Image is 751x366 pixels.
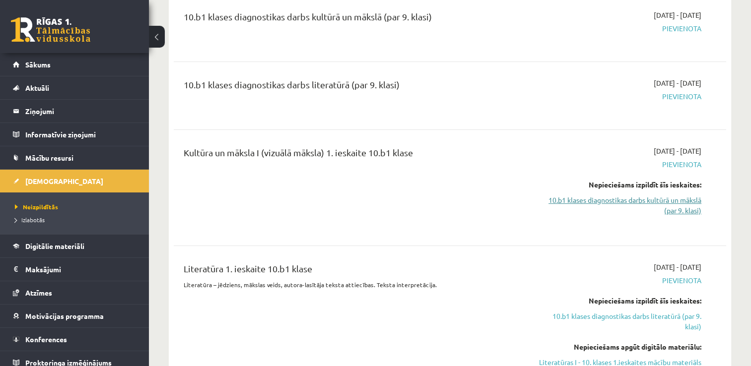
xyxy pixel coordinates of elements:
span: Pievienota [539,23,701,34]
span: Aktuāli [25,83,49,92]
div: Nepieciešams izpildīt šīs ieskaites: [539,180,701,190]
a: Informatīvie ziņojumi [13,123,137,146]
div: Kultūra un māksla I (vizuālā māksla) 1. ieskaite 10.b1 klase [184,146,524,164]
a: Ziņojumi [13,100,137,122]
span: [DATE] - [DATE] [654,10,701,20]
span: Pievienota [539,91,701,102]
a: 10.b1 klases diagnostikas darbs kultūrā un mākslā (par 9. klasi) [539,195,701,216]
span: Konferences [25,335,67,344]
span: Pievienota [539,159,701,170]
span: Atzīmes [25,288,52,297]
a: Izlabotās [15,215,139,224]
span: [DATE] - [DATE] [654,78,701,88]
legend: Maksājumi [25,258,137,281]
legend: Ziņojumi [25,100,137,122]
span: Izlabotās [15,216,45,224]
span: [DATE] - [DATE] [654,146,701,156]
div: Nepieciešams izpildīt šīs ieskaites: [539,296,701,306]
span: Digitālie materiāli [25,242,84,250]
span: Neizpildītās [15,203,58,211]
span: Pievienota [539,275,701,286]
span: Motivācijas programma [25,311,104,320]
span: [DATE] - [DATE] [654,262,701,272]
span: Mācību resursi [25,153,73,162]
div: Nepieciešams apgūt digitālo materiālu: [539,342,701,352]
a: Konferences [13,328,137,351]
a: Neizpildītās [15,202,139,211]
legend: Informatīvie ziņojumi [25,123,137,146]
div: 10.b1 klases diagnostikas darbs kultūrā un mākslā (par 9. klasi) [184,10,524,28]
div: Literatūra 1. ieskaite 10.b1 klase [184,262,524,280]
a: [DEMOGRAPHIC_DATA] [13,170,137,192]
a: 10.b1 klases diagnostikas darbs literatūrā (par 9. klasi) [539,311,701,332]
a: Sākums [13,53,137,76]
a: Maksājumi [13,258,137,281]
a: Motivācijas programma [13,305,137,327]
a: Atzīmes [13,281,137,304]
a: Digitālie materiāli [13,235,137,257]
a: Rīgas 1. Tālmācības vidusskola [11,17,90,42]
a: Aktuāli [13,76,137,99]
span: [DEMOGRAPHIC_DATA] [25,177,103,185]
span: Sākums [25,60,51,69]
a: Mācību resursi [13,146,137,169]
div: 10.b1 klases diagnostikas darbs literatūrā (par 9. klasi) [184,78,524,96]
p: Literatūra – jēdziens, mākslas veids, autora-lasītāja teksta attiecības. Teksta interpretācija. [184,280,524,289]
